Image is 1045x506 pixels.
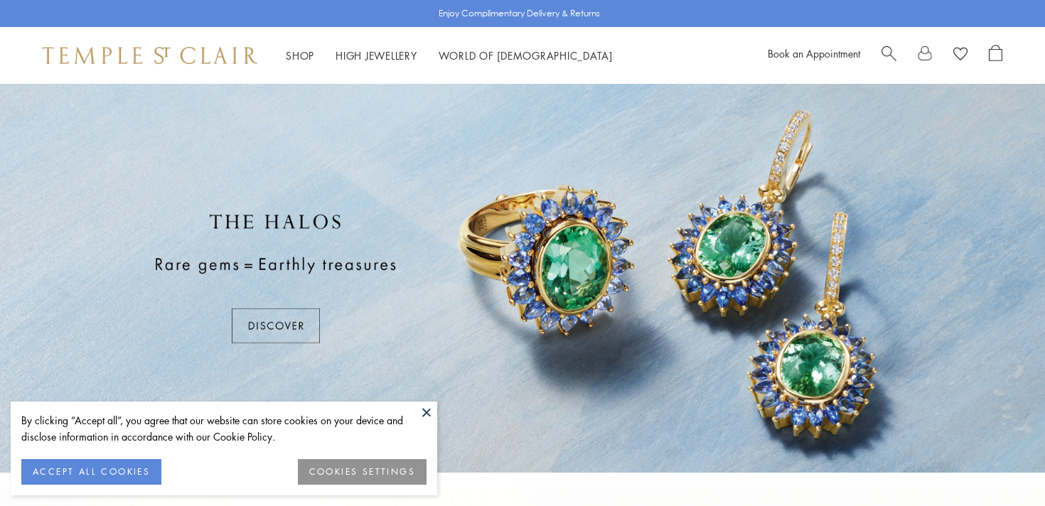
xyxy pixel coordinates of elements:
a: High JewelleryHigh Jewellery [336,48,417,63]
a: Search [881,45,896,66]
button: ACCEPT ALL COOKIES [21,459,161,485]
a: Book an Appointment [768,46,860,60]
nav: Main navigation [286,47,613,65]
a: Open Shopping Bag [989,45,1002,66]
p: Enjoy Complimentary Delivery & Returns [439,6,600,21]
button: COOKIES SETTINGS [298,459,427,485]
div: By clicking “Accept all”, you agree that our website can store cookies on your device and disclos... [21,412,427,445]
a: World of [DEMOGRAPHIC_DATA]World of [DEMOGRAPHIC_DATA] [439,48,613,63]
a: View Wishlist [953,45,968,66]
a: ShopShop [286,48,314,63]
iframe: Gorgias live chat messenger [974,439,1031,492]
img: Temple St. Clair [43,47,257,64]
